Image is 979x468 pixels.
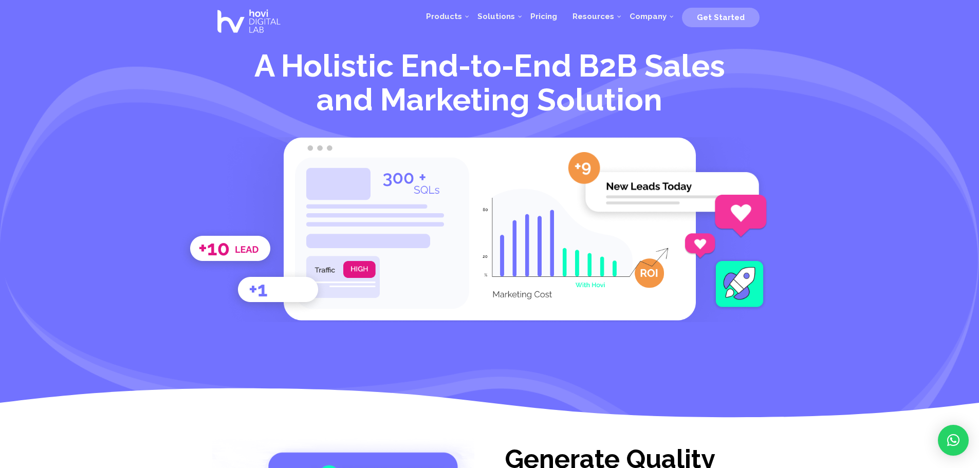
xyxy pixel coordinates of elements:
[179,229,327,315] img: b2b marketing strategy
[712,254,767,308] img: b2b sales
[572,12,614,21] span: Resources
[630,12,667,21] span: Company
[567,153,767,224] img: b2b marketing
[530,12,557,21] span: Pricing
[697,13,745,22] span: Get Started
[684,199,767,265] img: generate leads
[470,1,523,32] a: Solutions
[682,9,760,24] a: Get Started
[426,12,462,21] span: Products
[622,1,674,32] a: Company
[565,1,622,32] a: Resources
[477,12,515,21] span: Solutions
[254,48,725,118] span: A Holistic End-to-End B2B Sales and Marketing Solution
[418,1,470,32] a: Products
[523,1,565,32] a: Pricing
